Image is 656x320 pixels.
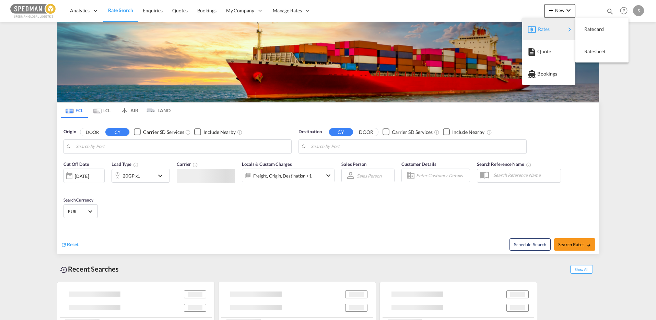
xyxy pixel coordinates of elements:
div: Quote [528,43,570,60]
button: Bookings [522,62,575,85]
span: Bookings [537,67,545,81]
div: Bookings [528,65,570,82]
button: Quote [522,40,575,62]
span: Quote [537,45,545,58]
span: Rates [538,22,546,36]
md-icon: icon-chevron-right [565,25,574,34]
